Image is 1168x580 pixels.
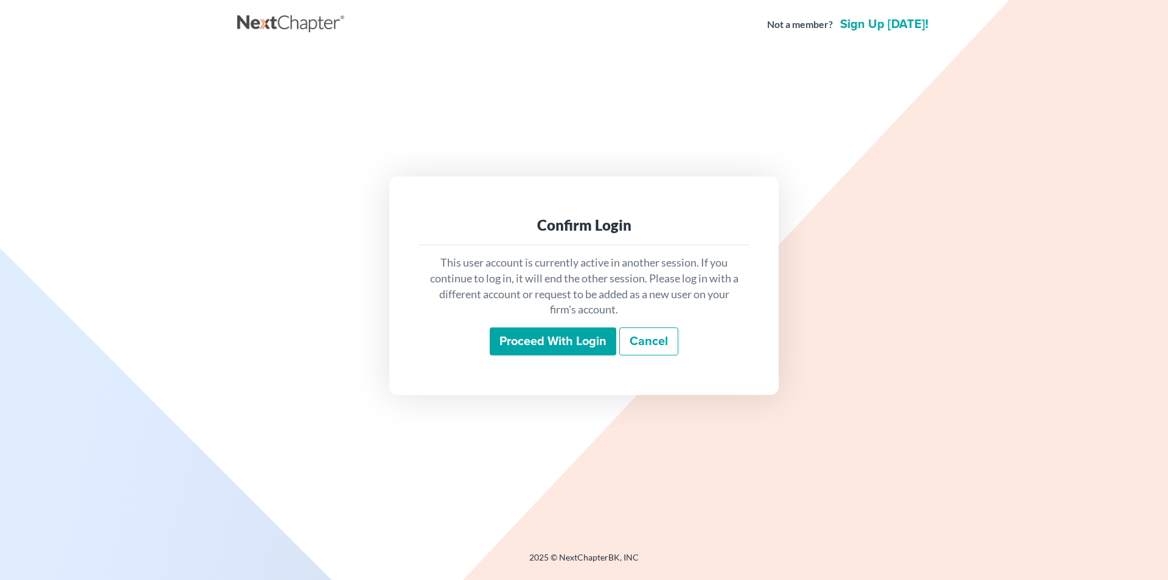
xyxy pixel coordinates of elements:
a: Sign up [DATE]! [838,18,931,30]
p: This user account is currently active in another session. If you continue to log in, it will end ... [428,255,740,318]
div: 2025 © NextChapterBK, INC [237,551,931,573]
strong: Not a member? [767,18,833,32]
input: Proceed with login [490,327,616,355]
div: Confirm Login [428,215,740,235]
a: Cancel [619,327,678,355]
